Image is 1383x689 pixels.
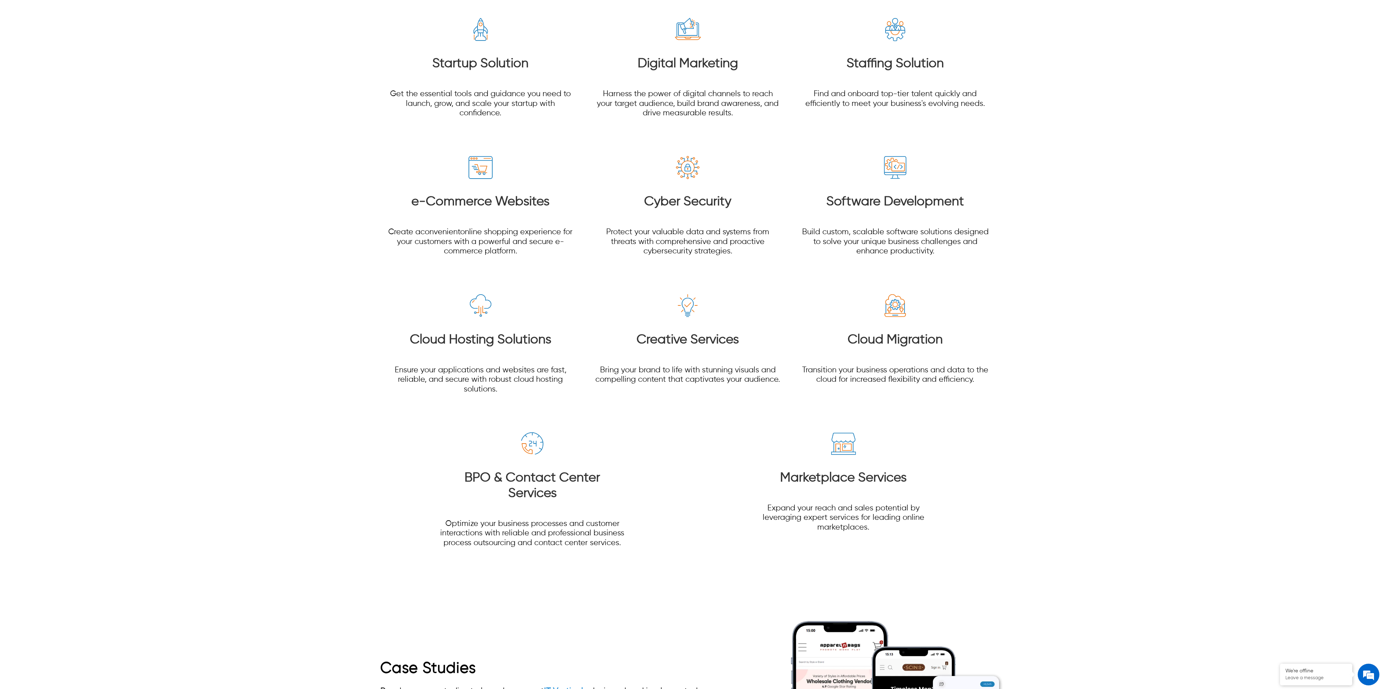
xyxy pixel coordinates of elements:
[595,365,782,385] p: Bring your brand to life with stunning visuals and compelling content that captivates your audience.
[439,519,626,548] p: Optimize your business processes and customer interactions with reliable and professional busines...
[802,365,989,385] p: Transition your business operations and data to the cloud for increased flexibility and efficiency.
[57,189,92,194] em: Driven by SalesIQ
[595,227,782,256] p: Protect your valuable data and systems from threats with comprehensive and proactive cybersecurit...
[467,292,494,320] img: cloud-hosting-Pro-solutions
[387,194,574,210] h3: e-Commerce Websites
[595,56,782,72] h3: Digital Marketing
[387,332,574,348] h3: Cloud Hosting Solutions
[50,190,55,194] img: salesiqlogo_leal7QplfZFryJ6FIlVepeu7OftD7mt8q6exU6-34PB8prfIgodN67KcxXM9Y7JQ_.png
[595,332,782,348] h3: Creative Services
[1285,675,1347,681] p: Leave a message
[595,89,782,118] p: Harness the power of digital channels to reach your target audience, build brand awareness, and d...
[882,292,909,320] img: cloud-Pro-migration
[15,91,126,164] span: We are offline. Please leave us a message.
[1285,668,1347,674] div: We're offline
[387,365,574,394] p: Ensure your applications and websites are fast, reliable, and secure with robust cloud hosting so...
[387,56,574,72] h3: Startup Solution
[674,154,701,181] img: cyber-Pro-security
[38,40,121,50] div: Leave a message
[106,223,131,232] em: Submit
[4,197,138,223] textarea: Type your message and click 'Submit'
[802,89,989,108] p: Find and onboard top-tier talent quickly and efficiently to meet your business's evolving needs.
[830,431,857,458] img: marketplace-Pro-services
[882,16,909,43] img: staffing-Pro-solutions
[802,194,989,210] h3: Software Development
[882,154,909,181] img: software-Pro-developement
[420,228,460,236] span: convenient
[802,56,989,72] h3: Staffing Solution
[12,43,30,47] img: logo_Zg8I0qSkbAqR2WFHt3p6CTuqpyXMFPubPcD2OT02zFN43Cy9FUNNG3NEPhM_Q1qe_.png
[750,504,937,532] p: Expand your reach and sales potential by leveraging expert services for leading online marketplaces.
[595,194,782,210] h3: Cyber Security
[387,89,574,118] p: Get the essential tools and guidance you need to launch, grow, and scale your startup with confid...
[802,332,989,348] h3: Cloud Migration
[519,431,546,458] img: bpo-and-contact-Pro-services
[467,154,494,181] img: ecommerce-Pro-websites
[674,292,701,320] img: creative-Pro-services
[119,4,136,21] div: Minimize live chat window
[750,470,937,486] h3: Marketplace Services
[387,227,574,256] p: Create a online shopping experience for your customers with a powerful and secure e-commerce plat...
[674,16,701,43] img: digital-Pro-marketing
[380,661,476,676] a: Case Studies
[467,16,494,43] img: startup-Pro-solution
[439,470,626,501] h3: BPO & Contact Center Services
[802,227,989,256] p: Build custom, scalable software solutions designed to solve your unique business challenges and e...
